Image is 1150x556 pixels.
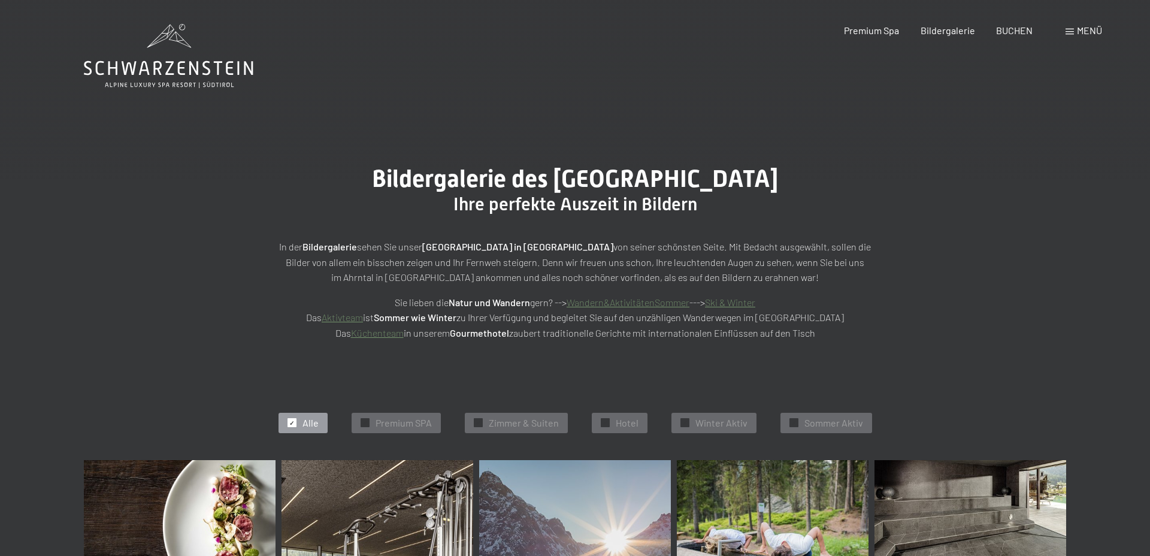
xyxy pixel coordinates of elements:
strong: Bildergalerie [302,241,357,252]
span: Hotel [616,416,638,430]
span: ✓ [603,419,607,427]
a: Wandern&AktivitätenSommer [567,297,689,308]
span: Sommer Aktiv [804,416,863,430]
p: In der sehen Sie unser von seiner schönsten Seite. Mit Bedacht ausgewählt, sollen die Bilder von ... [276,239,874,285]
span: ✓ [791,419,796,427]
span: Ihre perfekte Auszeit in Bildern [453,194,697,214]
a: Premium Spa [844,25,899,36]
a: BUCHEN [996,25,1033,36]
span: ✓ [476,419,480,427]
a: Aktivteam [322,312,363,323]
strong: [GEOGRAPHIC_DATA] in [GEOGRAPHIC_DATA] [422,241,613,252]
strong: Gourmethotel [450,327,509,339]
p: Sie lieben die gern? --> ---> Das ist zu Ihrer Verfügung und begleitet Sie auf den unzähligen Wan... [276,295,874,341]
a: Küchenteam [351,327,404,339]
strong: Natur und Wandern [449,297,530,308]
span: Premium SPA [376,416,432,430]
a: Ski & Winter [705,297,755,308]
span: Menü [1077,25,1102,36]
span: Winter Aktiv [695,416,747,430]
span: ✓ [682,419,687,427]
a: Bildergalerie [921,25,975,36]
span: Bildergalerie des [GEOGRAPHIC_DATA] [372,165,778,193]
span: ✓ [289,419,294,427]
span: ✓ [362,419,367,427]
span: Zimmer & Suiten [489,416,559,430]
strong: Sommer wie Winter [374,312,456,323]
span: Alle [302,416,319,430]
